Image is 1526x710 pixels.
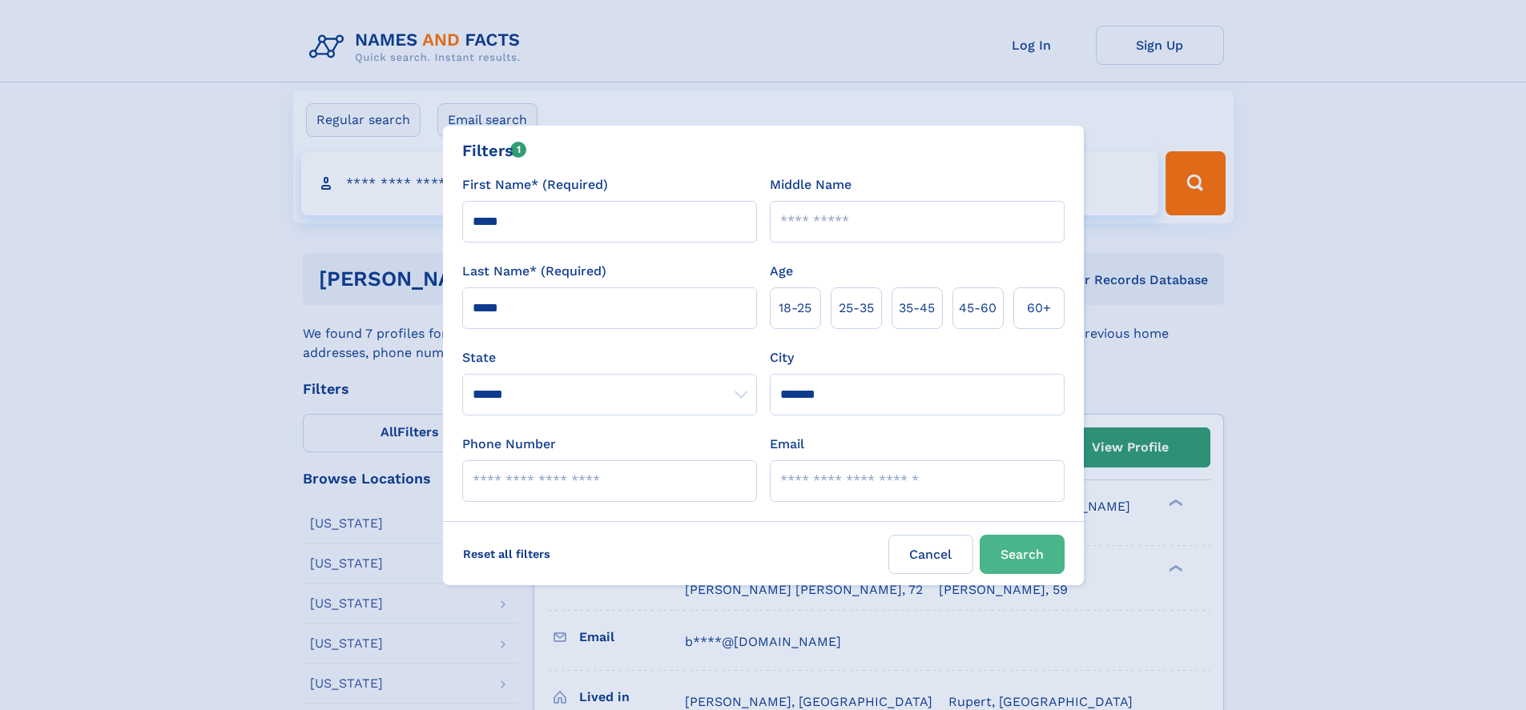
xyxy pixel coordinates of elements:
label: State [462,348,757,367]
span: 25‑35 [839,299,874,318]
span: 60+ [1027,299,1051,318]
label: Reset all filters [453,535,561,573]
label: Last Name* (Required) [462,262,606,281]
span: 18‑25 [779,299,811,318]
label: Age [770,262,793,281]
button: Search [980,535,1065,574]
div: Filters [462,138,527,162]
span: 35‑45 [899,299,935,318]
label: Phone Number [462,435,556,454]
label: First Name* (Required) [462,175,608,195]
label: Cancel [888,535,973,574]
label: Middle Name [770,175,852,195]
label: City [770,348,794,367]
label: Email [770,435,804,454]
span: 45‑60 [959,299,997,318]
